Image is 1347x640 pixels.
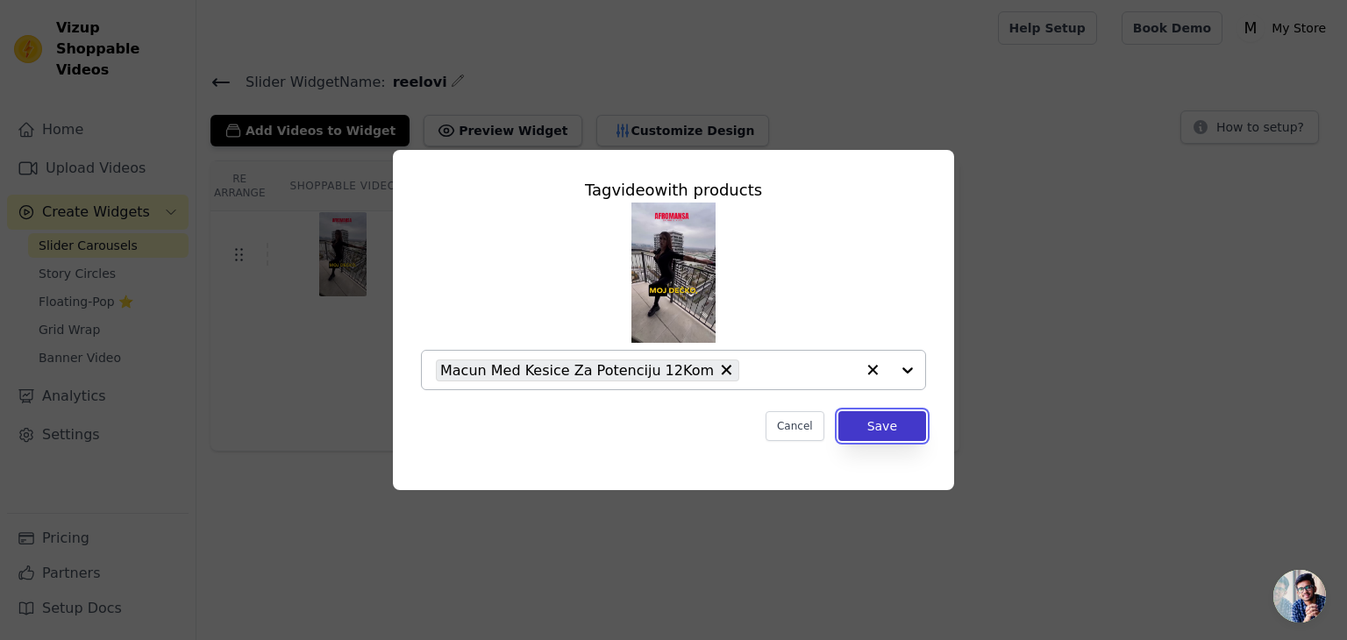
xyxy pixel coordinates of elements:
span: Macun Med Kesice Za Potenciju 12Kom [440,359,714,381]
div: Tag video with products [421,178,926,203]
a: Open chat [1273,570,1326,622]
button: Save [838,411,926,441]
img: tn-1d0d21a871cf46f9bf5fb9287964933e.png [631,203,716,343]
button: Cancel [766,411,824,441]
